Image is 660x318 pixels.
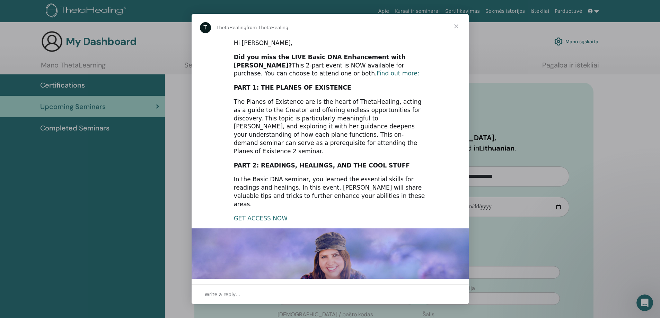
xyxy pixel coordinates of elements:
div: Open conversation and reply [192,284,469,304]
a: GET ACCESS NOW [234,215,288,222]
b: Did you miss the LIVE Basic DNA Enhancement with [PERSON_NAME]? [234,54,406,69]
span: from ThetaHealing [246,25,288,30]
b: PART 2: READINGS, HEALINGS, AND THE COOL STUFF [234,162,410,169]
span: ThetaHealing [217,25,247,30]
a: Find out more: [377,70,419,77]
b: PART 1: THE PLANES OF EXISTENCE [234,84,351,91]
div: This 2-part event is NOW available for purchase. You can choose to attend one or both. [234,53,426,78]
div: Profile image for ThetaHealing [200,22,211,33]
div: In the Basic DNA seminar, you learned the essential skills for readings and healings. In this eve... [234,175,426,208]
span: Write a reply… [205,290,241,299]
div: The Planes of Existence are is the heart of ThetaHealing, acting as a guide to the Creator and of... [234,98,426,156]
span: Close [444,14,469,39]
div: Hi [PERSON_NAME], [234,39,426,47]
